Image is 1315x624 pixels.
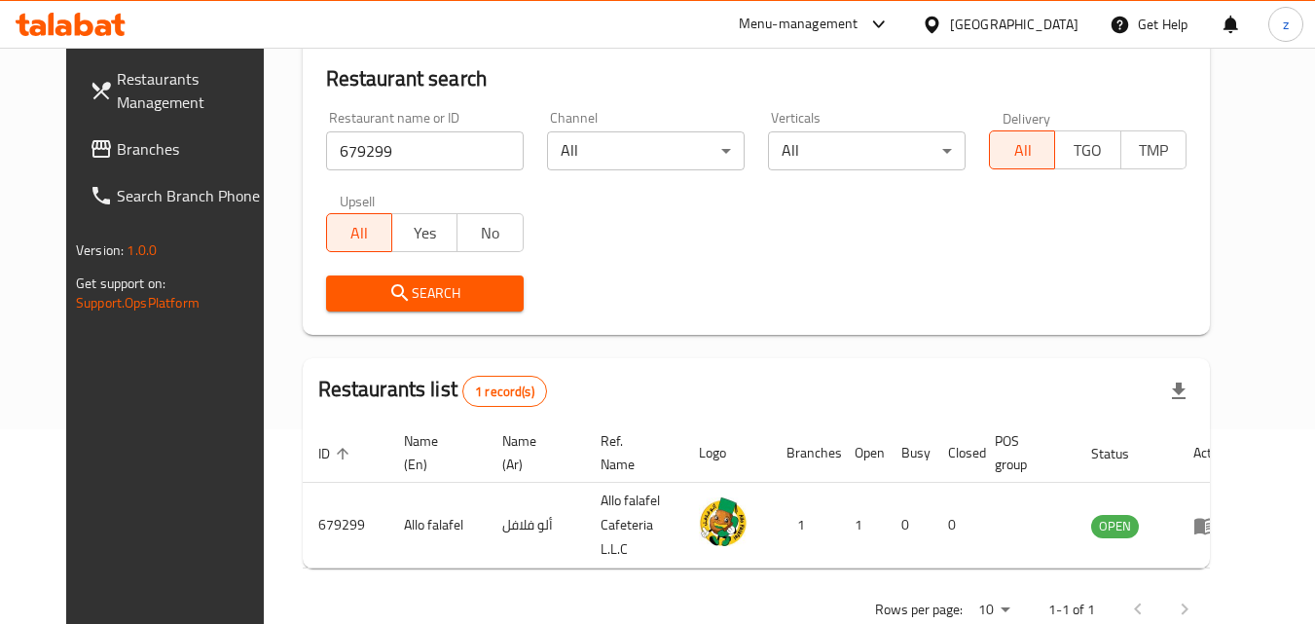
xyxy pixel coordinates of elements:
[76,271,165,296] span: Get support on:
[74,172,286,219] a: Search Branch Phone
[886,423,932,483] th: Busy
[391,213,457,252] button: Yes
[995,429,1052,476] span: POS group
[465,219,515,247] span: No
[74,55,286,126] a: Restaurants Management
[585,483,683,569] td: Allo falafel Cafeteria L.L.C
[683,423,771,483] th: Logo
[117,67,271,114] span: Restaurants Management
[318,442,355,465] span: ID
[699,497,748,546] img: Allo falafel
[1120,130,1187,169] button: TMP
[326,64,1187,93] h2: Restaurant search
[932,483,979,569] td: 0
[303,423,1245,569] table: enhanced table
[932,423,979,483] th: Closed
[326,275,524,312] button: Search
[463,383,546,401] span: 1 record(s)
[1054,130,1120,169] button: TGO
[768,131,966,170] div: All
[1091,515,1139,537] span: OPEN
[950,14,1078,35] div: [GEOGRAPHIC_DATA]
[502,429,562,476] span: Name (Ar)
[76,290,200,315] a: Support.OpsPlatform
[886,483,932,569] td: 0
[318,375,547,407] h2: Restaurants list
[462,376,547,407] div: Total records count
[739,13,858,36] div: Menu-management
[1091,442,1154,465] span: Status
[1178,423,1245,483] th: Action
[117,184,271,207] span: Search Branch Phone
[117,137,271,161] span: Branches
[326,131,524,170] input: Search for restaurant name or ID..
[74,126,286,172] a: Branches
[487,483,585,569] td: ألو فلافل
[303,483,388,569] td: 679299
[326,213,392,252] button: All
[1155,368,1202,415] div: Export file
[404,429,463,476] span: Name (En)
[1063,136,1113,165] span: TGO
[771,483,839,569] td: 1
[335,219,384,247] span: All
[547,131,745,170] div: All
[342,281,508,306] span: Search
[127,238,157,263] span: 1.0.0
[1048,598,1095,622] p: 1-1 of 1
[771,423,839,483] th: Branches
[340,194,376,207] label: Upsell
[998,136,1047,165] span: All
[875,598,963,622] p: Rows per page:
[1193,514,1229,537] div: Menu
[457,213,523,252] button: No
[989,130,1055,169] button: All
[1003,111,1051,125] label: Delivery
[1091,515,1139,538] div: OPEN
[839,483,886,569] td: 1
[1283,14,1289,35] span: z
[1129,136,1179,165] span: TMP
[388,483,487,569] td: Allo falafel
[601,429,660,476] span: Ref. Name
[400,219,450,247] span: Yes
[839,423,886,483] th: Open
[76,238,124,263] span: Version:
